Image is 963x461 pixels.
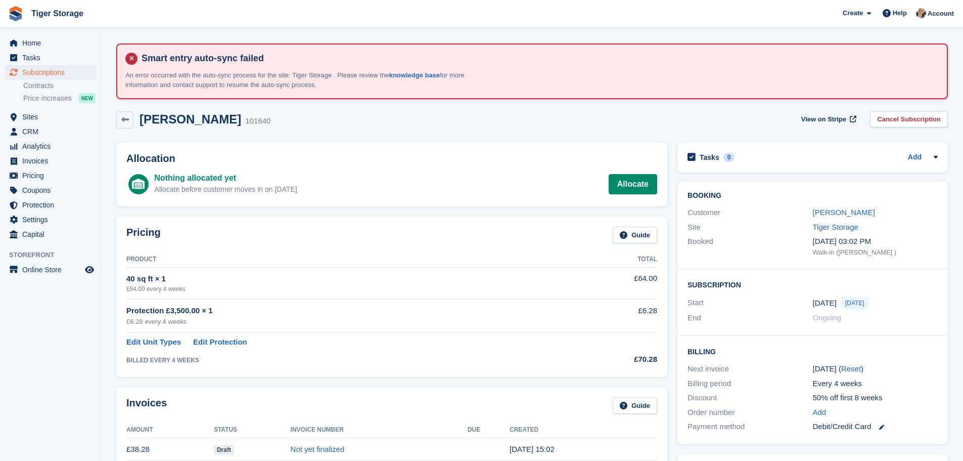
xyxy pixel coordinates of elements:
a: menu [5,227,96,241]
span: Ongoing [813,313,842,322]
a: menu [5,51,96,65]
td: £64.00 [572,267,657,299]
h4: Smart entry auto-sync failed [137,53,939,64]
span: Account [928,9,954,19]
a: Guide [613,227,657,243]
div: £64.00 every 4 weeks [126,284,572,294]
p: An error occurred with the auto-sync process for the site: Tiger Storage . Please review the for ... [125,70,479,90]
div: Order number [687,407,812,418]
a: Contracts [23,81,96,91]
div: Allocate before customer moves in on [DATE] [154,184,297,195]
span: [DATE] [841,297,869,309]
div: Nothing allocated yet [154,172,297,184]
div: Customer [687,207,812,219]
div: [DATE] ( ) [813,363,938,375]
div: Start [687,297,812,309]
h2: Subscription [687,279,938,289]
a: Edit Protection [193,337,247,348]
span: Storefront [9,250,101,260]
h2: [PERSON_NAME] [140,112,241,126]
a: Price increases NEW [23,93,96,104]
img: Becky Martin [916,8,926,18]
td: £38.28 [126,438,214,461]
a: Reset [841,364,861,373]
div: Walk-in ([PERSON_NAME] ) [813,247,938,258]
time: 2025-08-14 14:02:58 UTC [510,445,555,453]
a: Cancel Subscription [870,111,948,128]
a: Tiger Storage [27,5,87,22]
a: [PERSON_NAME] [813,208,875,217]
a: menu [5,169,96,183]
a: menu [5,183,96,197]
a: Guide [613,397,657,414]
a: Tiger Storage [813,223,858,231]
a: menu [5,154,96,168]
span: Settings [22,213,83,227]
span: Subscriptions [22,65,83,79]
div: 101640 [245,115,270,127]
th: Amount [126,422,214,438]
a: menu [5,65,96,79]
a: View on Stripe [797,111,858,128]
div: Booked [687,236,812,257]
div: £70.28 [572,354,657,365]
h2: Billing [687,346,938,356]
span: Price increases [23,94,72,103]
h2: Pricing [126,227,161,243]
span: Protection [22,198,83,212]
span: Coupons [22,183,83,197]
a: Edit Unit Types [126,337,181,348]
span: Sites [22,110,83,124]
span: View on Stripe [801,114,846,124]
div: 50% off first 8 weeks [813,392,938,404]
div: Billing period [687,378,812,390]
a: Not yet finalized [291,445,345,453]
td: £6.28 [572,300,657,332]
span: Draft [214,445,234,455]
a: knowledge base [389,71,440,79]
a: Preview store [83,264,96,276]
div: NEW [79,93,96,103]
th: Status [214,422,291,438]
span: Invoices [22,154,83,168]
span: Pricing [22,169,83,183]
div: Next invoice [687,363,812,375]
span: CRM [22,124,83,139]
time: 2025-08-14 00:00:00 UTC [813,298,837,309]
h2: Tasks [700,153,719,162]
div: BILLED EVERY 4 WEEKS [126,356,572,365]
th: Total [572,252,657,268]
span: Tasks [22,51,83,65]
div: Discount [687,392,812,404]
th: Invoice Number [291,422,468,438]
a: menu [5,198,96,212]
span: Help [893,8,907,18]
h2: Invoices [126,397,167,414]
h2: Allocation [126,153,657,164]
a: menu [5,139,96,153]
div: Protection £3,500.00 × 1 [126,305,572,317]
a: menu [5,124,96,139]
div: Debit/Credit Card [813,421,938,433]
span: Capital [22,227,83,241]
span: Online Store [22,263,83,277]
a: Allocate [609,174,657,194]
div: £6.28 every 4 weeks [126,317,572,327]
th: Due [468,422,510,438]
div: [DATE] 03:02 PM [813,236,938,247]
a: menu [5,263,96,277]
a: Add [908,152,922,163]
a: menu [5,36,96,50]
div: End [687,312,812,324]
th: Product [126,252,572,268]
h2: Booking [687,192,938,200]
div: Site [687,222,812,233]
a: menu [5,110,96,124]
div: 40 sq ft × 1 [126,273,572,285]
span: Analytics [22,139,83,153]
span: Home [22,36,83,50]
span: Create [843,8,863,18]
th: Created [510,422,657,438]
div: Payment method [687,421,812,433]
a: Add [813,407,827,418]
